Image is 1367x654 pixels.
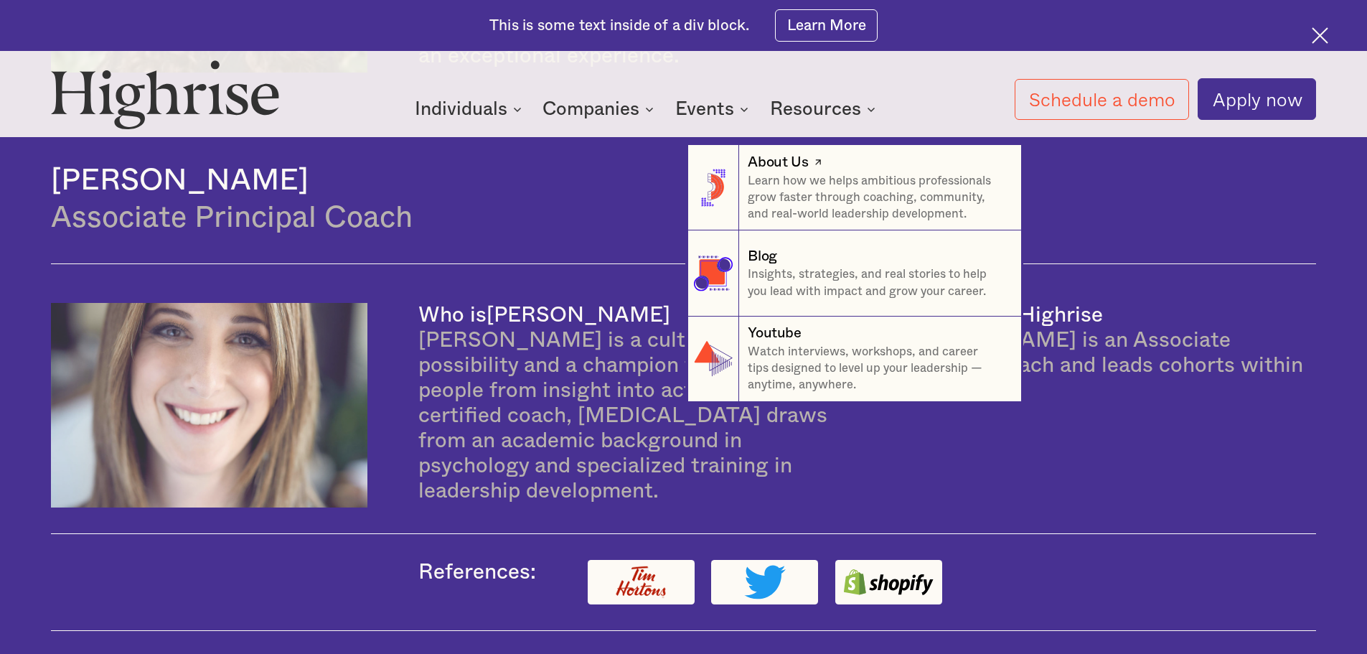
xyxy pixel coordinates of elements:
[748,152,808,172] div: About Us
[748,246,776,266] div: Blog
[489,16,749,36] div: This is some text inside of a div block.
[675,101,734,118] div: Events
[542,101,658,118] div: Companies
[1015,79,1190,120] a: Schedule a demo
[253,111,1114,402] nav: Resources
[415,101,526,118] div: Individuals
[51,198,1315,238] div: Associate Principal Coach
[748,266,1004,300] p: Insights, strategies, and real stories to help you lead with impact and grow your career.
[415,101,507,118] div: Individuals
[51,162,1315,198] h4: [PERSON_NAME]
[748,344,1004,394] p: Watch interviews, workshops, and career tips designed to level up your leadership — anytime, anyw...
[1312,27,1328,44] img: Cross icon
[687,230,1021,316] a: BlogInsights, strategies, and real stories to help you lead with impact and grow your career.
[542,101,639,118] div: Companies
[775,9,878,42] a: Learn More
[418,328,841,505] div: [PERSON_NAME] is a cultivator of possibility and a champion for moving people from insight into a...
[687,317,1021,402] a: YoutubeWatch interviews, workshops, and career tips designed to level up your leadership — anytim...
[687,145,1021,230] a: About UsLearn how we helps ambitious professionals grow faster through coaching, community, and r...
[51,60,279,129] img: Highrise logo
[748,323,801,343] div: Youtube
[748,173,1004,223] p: Learn how we helps ambitious professionals grow faster through coaching, community, and real-worl...
[1198,78,1316,120] a: Apply now
[770,101,880,118] div: Resources
[418,560,536,605] div: References:
[675,101,753,118] div: Events
[770,101,861,118] div: Resources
